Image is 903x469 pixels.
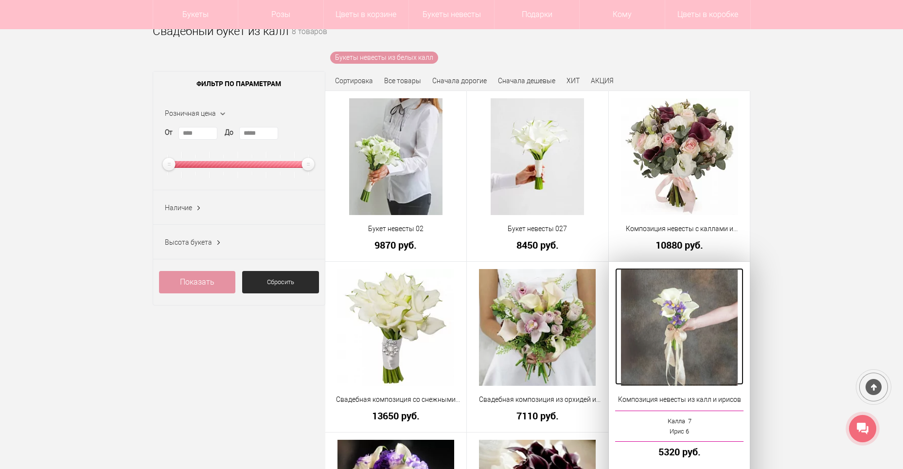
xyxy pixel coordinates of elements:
label: До [225,127,233,138]
a: Сбросить [242,271,319,293]
img: Букет невесты 027 [491,98,584,215]
a: Сначала дешевые [498,77,555,85]
a: Композиция невесты из калл и ирисов [615,395,744,405]
a: 10880 руб. [615,240,744,250]
a: Свадебная композиция из орхидей и калл [473,395,602,405]
img: Композиция невесты с каллами и розами [621,98,738,215]
a: ХИТ [567,77,580,85]
h1: Свадебный букет из калл [153,22,289,40]
a: Показать [159,271,236,293]
a: Сначала дорогие [432,77,487,85]
span: Розничная цена [165,109,216,117]
img: Свадебная композиция из орхидей и калл [479,269,596,386]
a: Все товары [384,77,421,85]
a: Букет невесты 027 [473,224,602,234]
a: АКЦИЯ [591,77,614,85]
img: Букет невесты 02 [349,98,443,215]
a: 9870 руб. [332,240,460,250]
img: Свадебная композиция со снежными каллами [337,269,454,386]
span: Наличие [165,204,192,212]
label: От [165,127,173,138]
a: 13650 руб. [332,411,460,421]
a: Композиция невесты с каллами и розами [615,224,744,234]
a: Букеты невесты из белых калл [330,52,438,64]
span: Фильтр по параметрам [153,72,325,96]
img: Композиция невесты из калл и ирисов [621,269,738,386]
a: Букет невесты 02 [332,224,460,234]
a: Свадебная композиция со снежными каллами [332,395,460,405]
a: 8450 руб. [473,240,602,250]
a: 7110 руб. [473,411,602,421]
small: 8 товаров [292,28,327,52]
span: Сортировка [335,77,373,85]
a: Калла 7Ирис 6 [615,411,744,442]
span: Высота букета [165,238,212,246]
a: 5320 руб. [615,447,744,457]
